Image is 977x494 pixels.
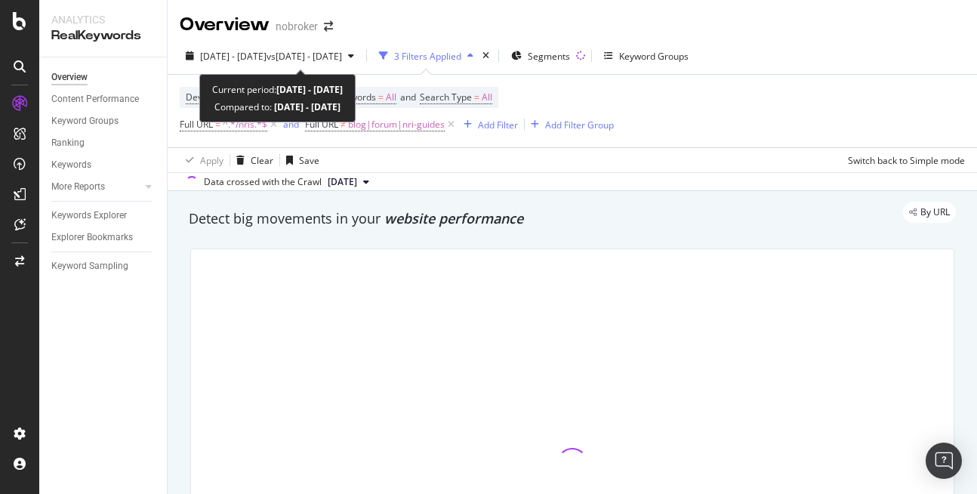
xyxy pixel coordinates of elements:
[276,19,318,34] div: nobroker
[903,202,956,223] div: legacy label
[394,50,461,63] div: 3 Filters Applied
[251,154,273,167] div: Clear
[280,148,319,172] button: Save
[215,118,220,131] span: =
[479,48,492,63] div: times
[51,179,105,195] div: More Reports
[51,69,156,85] a: Overview
[51,69,88,85] div: Overview
[214,98,341,116] div: Compared to:
[180,12,270,38] div: Overview
[283,118,299,131] div: and
[51,91,139,107] div: Content Performance
[378,91,384,103] span: =
[272,100,341,113] b: [DATE] - [DATE]
[267,50,342,63] span: vs [DATE] - [DATE]
[51,179,141,195] a: More Reports
[400,91,416,103] span: and
[51,258,156,274] a: Keyword Sampling
[180,44,360,68] button: [DATE] - [DATE]vs[DATE] - [DATE]
[51,113,156,129] a: Keyword Groups
[842,148,965,172] button: Switch back to Simple mode
[51,135,85,151] div: Ranking
[505,44,576,68] button: Segments
[51,91,156,107] a: Content Performance
[848,154,965,167] div: Switch back to Simple mode
[204,175,322,189] div: Data crossed with the Crawl
[335,91,376,103] span: Keywords
[180,118,213,131] span: Full URL
[525,116,614,134] button: Add Filter Group
[51,27,155,45] div: RealKeywords
[324,21,333,32] div: arrow-right-arrow-left
[482,87,492,108] span: All
[478,119,518,131] div: Add Filter
[51,157,156,173] a: Keywords
[51,230,133,245] div: Explorer Bookmarks
[348,114,445,135] span: blog|forum|nri-guides
[386,87,396,108] span: All
[926,443,962,479] div: Open Intercom Messenger
[305,118,338,131] span: Full URL
[474,91,479,103] span: =
[51,135,156,151] a: Ranking
[212,81,343,98] div: Current period:
[283,117,299,131] button: and
[230,148,273,172] button: Clear
[328,175,357,189] span: 2025 Aug. 4th
[545,119,614,131] div: Add Filter Group
[51,208,156,224] a: Keywords Explorer
[51,157,91,173] div: Keywords
[299,154,319,167] div: Save
[51,230,156,245] a: Explorer Bookmarks
[51,258,128,274] div: Keyword Sampling
[180,148,223,172] button: Apply
[598,44,695,68] button: Keyword Groups
[619,50,689,63] div: Keyword Groups
[528,50,570,63] span: Segments
[373,44,479,68] button: 3 Filters Applied
[322,173,375,191] button: [DATE]
[920,208,950,217] span: By URL
[51,208,127,224] div: Keywords Explorer
[458,116,518,134] button: Add Filter
[200,50,267,63] span: [DATE] - [DATE]
[186,91,214,103] span: Device
[420,91,472,103] span: Search Type
[200,154,223,167] div: Apply
[51,113,119,129] div: Keyword Groups
[223,114,267,135] span: ^.*/nris.*$
[276,83,343,96] b: [DATE] - [DATE]
[51,12,155,27] div: Analytics
[341,118,346,131] span: ≠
